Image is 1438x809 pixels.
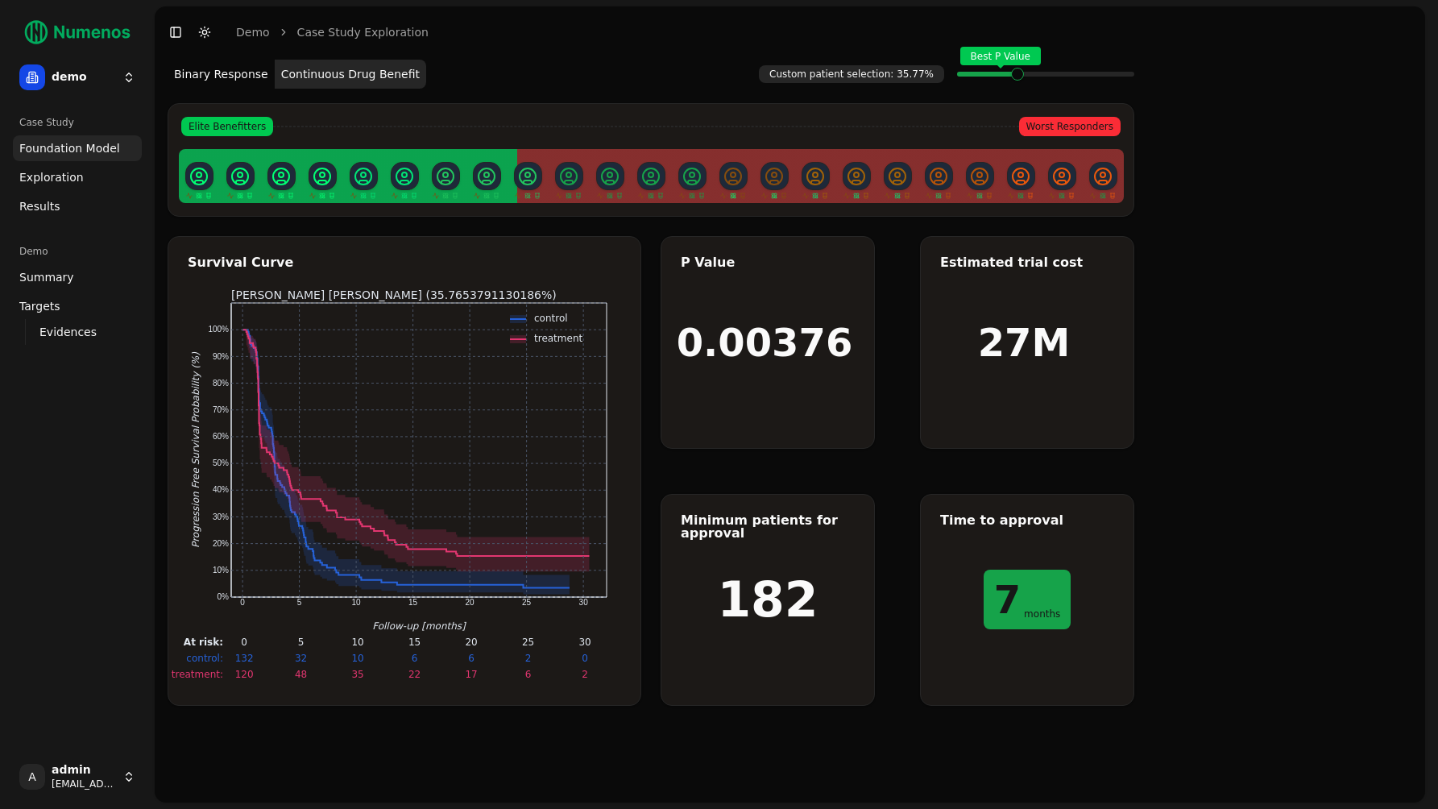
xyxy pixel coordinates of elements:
[13,293,142,319] a: Targets
[212,352,228,361] text: 90%
[19,298,60,314] span: Targets
[978,323,1071,362] h1: 27M
[465,637,477,648] text: 20
[408,669,420,680] text: 22
[465,669,477,680] text: 17
[19,198,60,214] span: Results
[241,637,247,648] text: 0
[468,653,474,664] text: 6
[52,778,116,790] span: [EMAIL_ADDRESS]
[212,512,228,521] text: 30%
[212,539,228,548] text: 20%
[759,65,944,83] span: Custom patient selection: 35.77%
[524,653,531,664] text: 2
[13,164,142,190] a: Exploration
[212,405,228,414] text: 70%
[13,193,142,219] a: Results
[13,239,142,264] div: Demo
[13,58,142,97] button: demo
[717,575,818,624] h1: 182
[521,637,533,648] text: 25
[186,653,223,664] text: control:
[294,669,306,680] text: 48
[190,352,201,548] text: Progression Free Survival Probability (%)
[578,637,591,648] text: 30
[19,169,84,185] span: Exploration
[351,669,363,680] text: 35
[294,653,306,664] text: 32
[234,669,253,680] text: 120
[212,432,228,441] text: 60%
[212,458,228,467] text: 50%
[168,60,275,89] button: Binary Response
[208,325,229,334] text: 100%
[236,24,429,40] nav: breadcrumb
[297,637,304,648] text: 5
[212,485,228,494] text: 40%
[465,598,474,607] text: 20
[13,110,142,135] div: Case Study
[19,764,45,790] span: A
[351,598,361,607] text: 10
[52,763,116,778] span: admin
[578,598,588,607] text: 30
[408,598,418,607] text: 15
[960,47,1041,65] span: Best P Value
[13,13,142,52] img: Numenos
[297,24,429,40] a: Case Study Exploration
[582,653,588,664] text: 0
[296,598,301,607] text: 5
[188,256,621,269] div: Survival Curve
[52,70,116,85] span: demo
[231,288,557,301] text: [PERSON_NAME] [PERSON_NAME] (35.7653791130186%)
[582,669,588,680] text: 2
[171,669,222,680] text: treatment:
[1019,117,1121,136] span: Worst Responders
[534,313,568,324] text: control
[677,323,853,362] h1: 0.00376
[1024,609,1060,619] span: months
[408,637,420,648] text: 15
[19,269,74,285] span: Summary
[212,379,228,388] text: 80%
[351,637,363,648] text: 10
[411,653,417,664] text: 6
[181,117,273,136] span: Elite Benefitters
[212,566,228,575] text: 10%
[234,653,253,664] text: 132
[217,592,229,601] text: 0%
[372,620,466,632] text: Follow-up [months]
[13,135,142,161] a: Foundation Model
[351,653,363,664] text: 10
[39,324,97,340] span: Evidences
[236,24,270,40] a: demo
[240,598,245,607] text: 0
[524,669,531,680] text: 6
[994,580,1021,619] h1: 7
[522,598,532,607] text: 25
[13,264,142,290] a: Summary
[183,637,222,648] text: At risk:
[19,140,120,156] span: Foundation Model
[13,757,142,796] button: Aadmin[EMAIL_ADDRESS]
[33,321,122,343] a: Evidences
[534,333,582,344] text: treatment
[275,60,426,89] button: Continuous Drug Benefit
